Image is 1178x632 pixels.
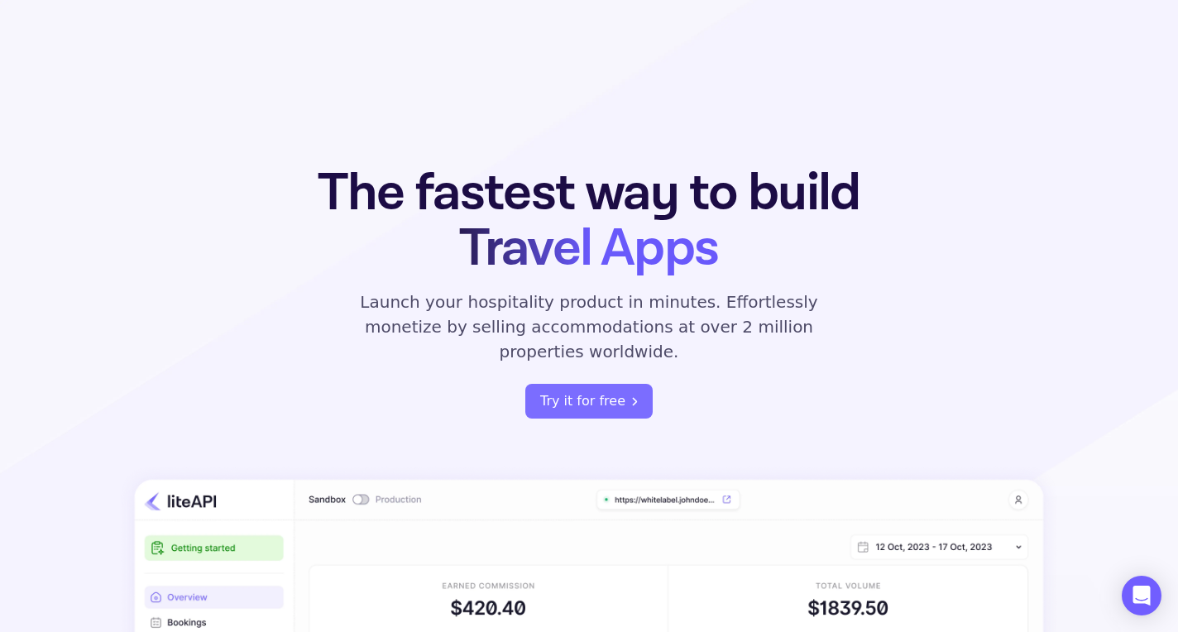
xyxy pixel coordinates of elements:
p: Launch your hospitality product in minutes. Effortlessly monetize by selling accommodations at ov... [341,290,837,364]
button: Try it for free [525,384,653,419]
span: Travel Apps [459,214,718,283]
h1: The fastest way to build [266,165,912,276]
a: register [525,384,653,419]
div: Open Intercom Messenger [1122,576,1161,615]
